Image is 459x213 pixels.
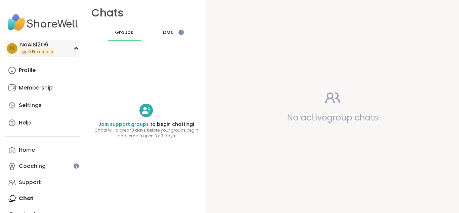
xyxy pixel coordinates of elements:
[19,67,36,74] div: Profile
[19,146,35,154] div: Home
[19,119,31,127] div: Help
[5,80,80,96] a: Membership
[163,29,173,36] span: DMs
[5,97,80,113] a: Settings
[19,102,42,109] div: Settings
[91,5,124,21] h1: Chats
[19,163,46,170] div: Coaching
[86,128,206,139] span: Chats will appear 3 days before your groups begin and remain open for 3 days
[178,30,184,35] iframe: Spotlight
[19,84,53,92] div: Membership
[5,11,80,34] img: ShareWell Nav Logo
[5,158,80,174] a: Coaching
[98,121,149,128] a: Join support groups
[20,41,54,48] div: NaAlSi2O6
[28,49,53,55] span: 0 Pro credits
[19,179,41,186] div: Support
[10,44,14,53] span: N
[5,62,80,78] a: Profile
[5,174,80,190] a: Support
[115,29,133,36] span: Groups
[86,121,206,128] h4: to begin chatting!
[74,163,79,169] iframe: Spotlight
[5,142,80,158] a: Home
[287,112,378,123] span: No active group chats
[5,115,80,131] a: Help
